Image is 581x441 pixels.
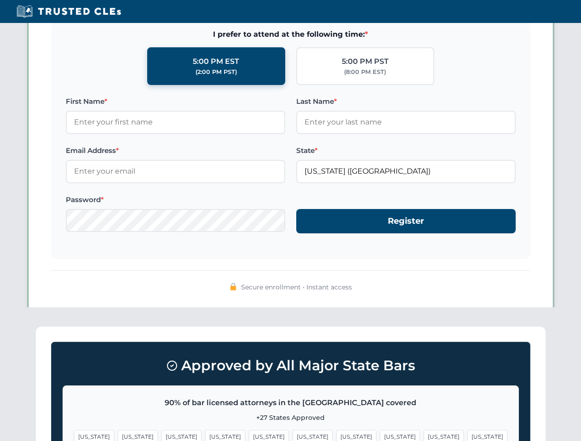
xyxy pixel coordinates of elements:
[193,56,239,68] div: 5:00 PM EST
[66,160,285,183] input: Enter your email
[66,145,285,156] label: Email Address
[296,96,516,107] label: Last Name
[342,56,389,68] div: 5:00 PM PST
[296,160,516,183] input: Florida (FL)
[63,353,519,378] h3: Approved by All Major State Bars
[66,28,516,40] span: I prefer to attend at the following time:
[296,145,516,156] label: State
[66,96,285,107] label: First Name
[230,283,237,290] img: 🔒
[14,5,124,18] img: Trusted CLEs
[66,111,285,134] input: Enter your first name
[74,413,507,423] p: +27 States Approved
[74,397,507,409] p: 90% of bar licensed attorneys in the [GEOGRAPHIC_DATA] covered
[196,68,237,77] div: (2:00 PM PST)
[296,209,516,233] button: Register
[296,111,516,134] input: Enter your last name
[66,194,285,205] label: Password
[344,68,386,77] div: (8:00 PM EST)
[241,282,352,292] span: Secure enrollment • Instant access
